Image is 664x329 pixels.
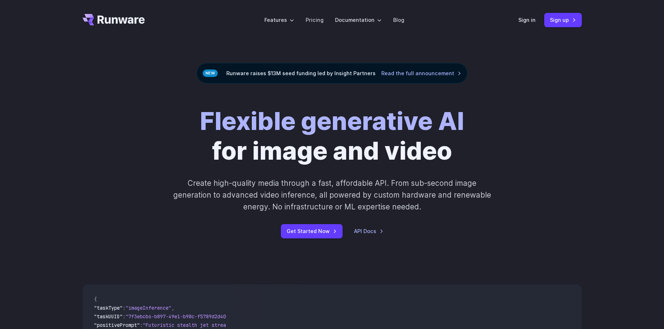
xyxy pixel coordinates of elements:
[200,106,464,136] strong: Flexible generative AI
[83,14,145,25] a: Go to /
[171,305,174,311] span: ,
[306,16,324,24] a: Pricing
[94,322,140,328] span: "positivePrompt"
[94,305,123,311] span: "taskType"
[94,313,123,320] span: "taskUUID"
[123,305,126,311] span: :
[172,177,492,213] p: Create high-quality media through a fast, affordable API. From sub-second image generation to adv...
[544,13,582,27] a: Sign up
[140,322,143,328] span: :
[143,322,404,328] span: "Futuristic stealth jet streaking through a neon-lit cityscape with glowing purple exhaust"
[354,227,383,235] a: API Docs
[518,16,536,24] a: Sign in
[200,106,464,166] h1: for image and video
[126,305,171,311] span: "imageInference"
[381,69,461,77] a: Read the full announcement
[123,313,126,320] span: :
[335,16,382,24] label: Documentation
[126,313,235,320] span: "7f3ebcb6-b897-49e1-b98c-f5789d2d40d7"
[264,16,294,24] label: Features
[281,224,343,238] a: Get Started Now
[94,296,97,303] span: {
[197,63,467,83] div: Runware raises $13M seed funding led by Insight Partners
[393,16,404,24] a: Blog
